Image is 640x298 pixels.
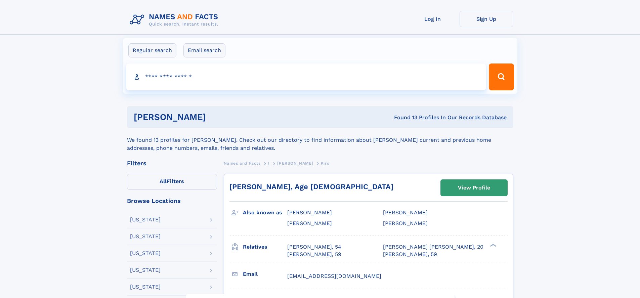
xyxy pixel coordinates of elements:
a: I [268,159,270,167]
div: Filters [127,160,217,166]
a: Log In [406,11,460,27]
div: [US_STATE] [130,217,161,222]
div: [US_STATE] [130,284,161,290]
div: [US_STATE] [130,234,161,239]
div: ❯ [488,243,497,247]
span: [PERSON_NAME] [287,220,332,226]
span: [PERSON_NAME] [383,209,428,216]
label: Filters [127,174,217,190]
span: [PERSON_NAME] [277,161,313,166]
div: We found 13 profiles for [PERSON_NAME]. Check out our directory to find information about [PERSON... [127,128,513,152]
label: Regular search [128,43,176,57]
button: Search Button [489,63,514,90]
a: [PERSON_NAME] [PERSON_NAME], 20 [383,243,483,251]
a: [PERSON_NAME], 59 [287,251,341,258]
span: Kiro [321,161,329,166]
a: View Profile [441,180,507,196]
a: [PERSON_NAME], 59 [383,251,437,258]
h1: [PERSON_NAME] [134,113,300,121]
a: Sign Up [460,11,513,27]
div: Found 13 Profiles In Our Records Database [300,114,507,121]
input: search input [126,63,486,90]
div: Browse Locations [127,198,217,204]
span: [PERSON_NAME] [383,220,428,226]
a: [PERSON_NAME] [277,159,313,167]
img: Logo Names and Facts [127,11,224,29]
a: [PERSON_NAME], 54 [287,243,341,251]
h3: Also known as [243,207,287,218]
span: [PERSON_NAME] [287,209,332,216]
h3: Email [243,268,287,280]
label: Email search [183,43,225,57]
div: [US_STATE] [130,251,161,256]
span: [EMAIL_ADDRESS][DOMAIN_NAME] [287,273,381,279]
span: All [160,178,167,184]
a: Names and Facts [224,159,261,167]
div: View Profile [458,180,490,196]
div: [US_STATE] [130,267,161,273]
a: [PERSON_NAME], Age [DEMOGRAPHIC_DATA] [229,182,393,191]
span: I [268,161,270,166]
h3: Relatives [243,241,287,253]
